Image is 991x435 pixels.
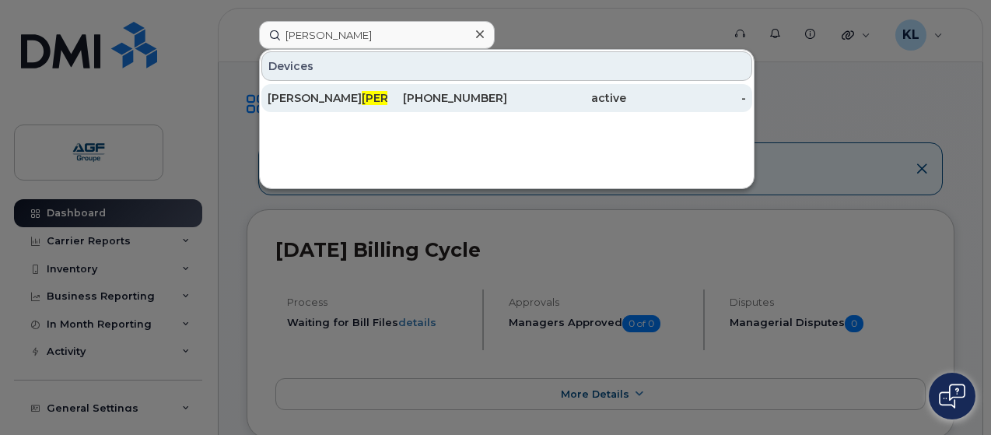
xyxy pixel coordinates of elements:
div: - [626,90,746,106]
a: [PERSON_NAME][PERSON_NAME][PHONE_NUMBER]active- [261,84,752,112]
div: [PERSON_NAME] [268,90,387,106]
div: active [507,90,627,106]
span: [PERSON_NAME] [362,91,456,105]
div: Devices [261,51,752,81]
div: [PHONE_NUMBER] [387,90,507,106]
img: Open chat [939,384,965,409]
